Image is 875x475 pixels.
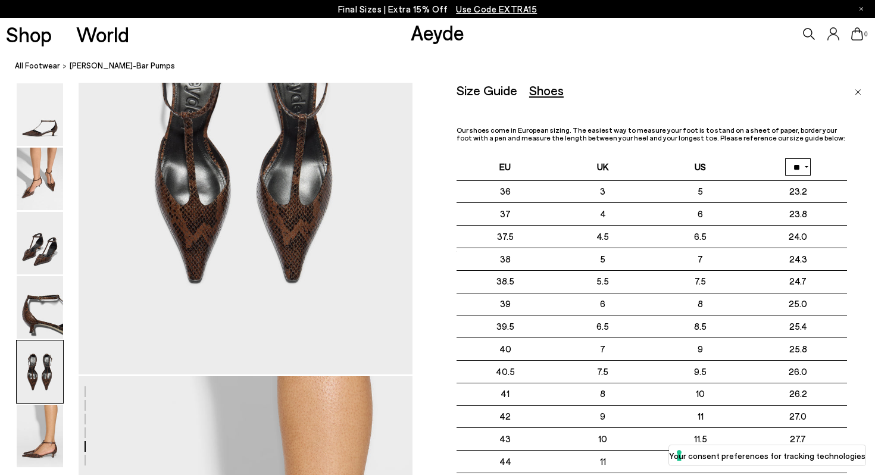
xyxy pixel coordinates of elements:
img: Liz T-Bar Pumps - Image 6 [17,405,63,467]
td: 5 [652,180,749,203]
td: 23.2 [749,180,847,203]
td: 5 [554,248,652,270]
td: 39 [457,293,554,315]
td: 38.5 [457,270,554,293]
td: 3 [554,180,652,203]
td: 37 [457,203,554,226]
th: US [652,154,749,180]
td: 26.2 [749,383,847,405]
td: 8 [652,293,749,315]
td: 36 [457,180,554,203]
img: Liz T-Bar Pumps - Image 1 [17,83,63,146]
td: 7 [554,338,652,361]
td: 37.5 [457,226,554,248]
td: 43 [457,428,554,451]
a: Aeyde [411,20,464,45]
td: 25.4 [749,315,847,338]
td: 11 [554,451,652,473]
a: World [76,24,129,45]
td: 41 [457,383,554,405]
td: 8.5 [652,315,749,338]
td: 40 [457,338,554,361]
label: Your consent preferences for tracking technologies [669,449,865,462]
nav: breadcrumb [15,50,875,83]
div: Shoes [529,83,564,98]
td: 7.5 [554,360,652,383]
td: 42 [457,405,554,428]
td: 7.5 [652,270,749,293]
td: 27.0 [749,405,847,428]
span: 0 [863,31,869,37]
td: 6 [652,203,749,226]
a: All Footwear [15,60,60,72]
td: 26.0 [749,360,847,383]
img: Liz T-Bar Pumps - Image 3 [17,212,63,274]
td: 6.5 [554,315,652,338]
span: [PERSON_NAME]-Bar Pumps [70,60,175,72]
td: 4.5 [554,226,652,248]
td: 9 [554,405,652,428]
a: Shop [6,24,52,45]
img: Liz T-Bar Pumps - Image 2 [17,148,63,210]
td: 8 [554,383,652,405]
p: Final Sizes | Extra 15% Off [338,2,537,17]
span: Navigate to /collections/ss25-final-sizes [456,4,537,14]
td: 23.8 [749,203,847,226]
td: 39.5 [457,315,554,338]
td: 9 [652,338,749,361]
td: 6.5 [652,226,749,248]
img: Liz T-Bar Pumps - Image 5 [17,340,63,403]
td: 10 [554,428,652,451]
p: Our shoes come in European sizing. The easiest way to measure your foot is to stand on a sheet of... [457,126,847,142]
td: 7 [652,248,749,270]
td: 4 [554,203,652,226]
td: 9.5 [652,360,749,383]
td: 11.5 [652,428,749,451]
td: 6 [554,293,652,315]
img: Liz T-Bar Pumps - Image 4 [17,276,63,339]
button: Your consent preferences for tracking technologies [669,445,865,465]
td: 38 [457,248,554,270]
td: 12 [652,451,749,473]
td: 24.0 [749,226,847,248]
td: 25.8 [749,338,847,361]
td: 44 [457,451,554,473]
td: 24.3 [749,248,847,270]
td: 11 [652,405,749,428]
th: UK [554,154,652,180]
td: 10 [652,383,749,405]
a: 0 [851,27,863,40]
td: 24.7 [749,270,847,293]
th: EU [457,154,554,180]
div: Size Guide [457,83,517,98]
td: 40.5 [457,360,554,383]
td: 27.7 [749,428,847,451]
td: 5.5 [554,270,652,293]
td: 25.0 [749,293,847,315]
a: Close [855,83,861,97]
